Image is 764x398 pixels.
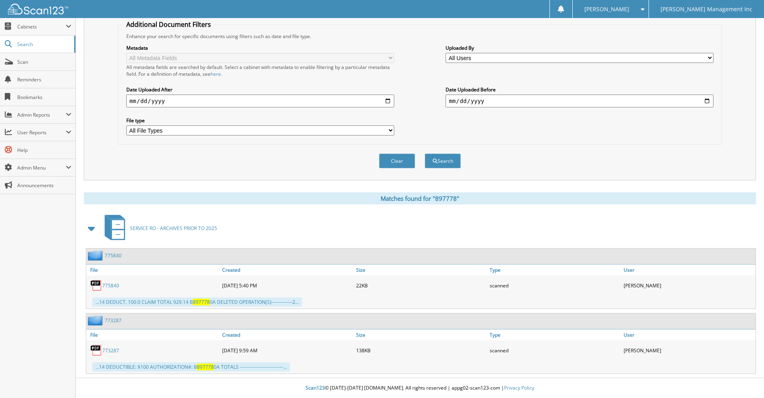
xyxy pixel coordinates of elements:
span: User Reports [17,129,66,136]
label: Date Uploaded Before [446,86,713,93]
div: [DATE] 9:59 AM [220,342,354,358]
div: ...14 DEDUCTIBLE: $100 AUTHORIZATION#: B 0A TOTALS ---------------------------... [92,362,290,372]
div: All metadata fields are searched by default. Select a cabinet with metadata to enable filtering b... [126,64,394,77]
input: start [126,95,394,107]
img: scan123-logo-white.svg [8,4,68,14]
div: 138KB [354,342,488,358]
span: Scan [17,59,71,65]
a: 773287 [102,347,119,354]
button: Search [425,154,461,168]
a: 775840 [102,282,119,289]
img: PDF.png [90,344,102,356]
a: Type [488,329,622,340]
span: Help [17,147,71,154]
a: File [86,329,220,340]
span: Search [17,41,70,48]
button: Clear [379,154,415,168]
span: [PERSON_NAME] [584,7,629,12]
legend: Additional Document Filters [122,20,215,29]
div: [PERSON_NAME] [622,342,756,358]
span: Announcements [17,182,71,189]
span: 897778 [193,299,210,305]
div: © [DATE]-[DATE] [DOMAIN_NAME]. All rights reserved | appg02-scan123-com | [76,378,764,398]
div: [PERSON_NAME] [622,277,756,293]
span: Reminders [17,76,71,83]
span: Admin Menu [17,164,66,171]
span: Admin Reports [17,111,66,118]
span: Scan123 [306,384,325,391]
span: Cabinets [17,23,66,30]
img: folder2.png [88,315,105,325]
label: File type [126,117,394,124]
span: 897778 [197,364,214,370]
a: 773287 [105,317,122,324]
span: SERVICE RO - ARCHIVES PRIOR TO 2025 [130,225,217,232]
div: 22KB [354,277,488,293]
a: Size [354,265,488,275]
img: PDF.png [90,279,102,291]
label: Metadata [126,44,394,51]
a: Privacy Policy [504,384,534,391]
div: Enhance your search for specific documents using filters such as date and file type. [122,33,717,40]
span: Bookmarks [17,94,71,101]
a: Type [488,265,622,275]
span: [PERSON_NAME] Management Inc [661,7,752,12]
a: Size [354,329,488,340]
div: [DATE] 5:40 PM [220,277,354,293]
label: Date Uploaded After [126,86,394,93]
a: File [86,265,220,275]
img: folder2.png [88,251,105,261]
div: ...14 DEDUCT. 100.0 CLAIM TOTAL 929.14 B 0A DELETED OPERATION(S)-------------2... [92,297,302,307]
label: Uploaded By [446,44,713,51]
a: here [211,71,221,77]
a: Created [220,265,354,275]
div: scanned [488,277,622,293]
a: Created [220,329,354,340]
a: User [622,329,756,340]
iframe: Chat Widget [724,360,764,398]
div: Matches found for "897778" [84,192,756,204]
input: end [446,95,713,107]
a: SERVICE RO - ARCHIVES PRIOR TO 2025 [100,212,217,244]
div: scanned [488,342,622,358]
a: 775840 [105,252,122,259]
a: User [622,265,756,275]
